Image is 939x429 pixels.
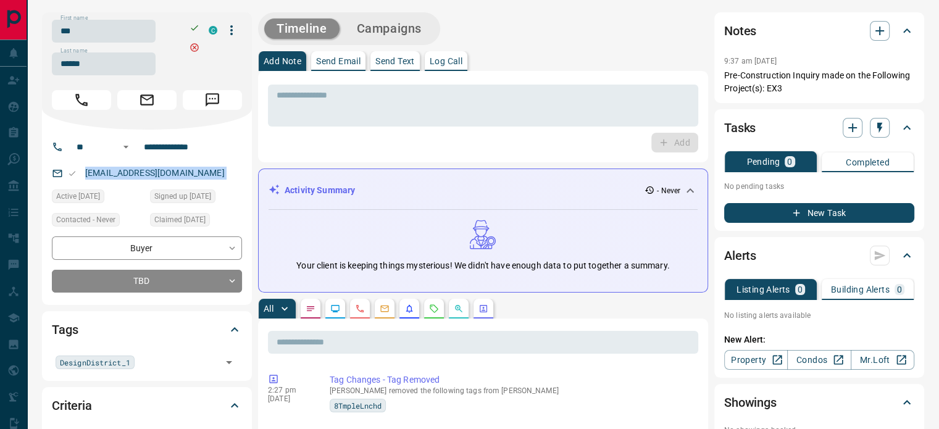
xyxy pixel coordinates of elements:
[119,140,133,154] button: Open
[334,399,382,412] span: 8TmpleLnchd
[264,19,340,39] button: Timeline
[264,57,301,65] p: Add Note
[52,391,242,420] div: Criteria
[724,113,914,143] div: Tasks
[375,57,415,65] p: Send Text
[52,270,242,293] div: TBD
[404,304,414,314] svg: Listing Alerts
[56,214,115,226] span: Contacted - Never
[724,118,756,138] h2: Tasks
[52,320,78,339] h2: Tags
[52,396,92,415] h2: Criteria
[52,315,242,344] div: Tags
[330,373,693,386] p: Tag Changes - Tag Removed
[52,190,144,207] div: Sat Nov 13 2021
[268,386,311,394] p: 2:27 pm
[831,285,890,294] p: Building Alerts
[154,214,206,226] span: Claimed [DATE]
[296,259,669,272] p: Your client is keeping things mysterious! We didn't have enough data to put together a summary.
[657,185,680,196] p: - Never
[787,157,792,166] p: 0
[429,304,439,314] svg: Requests
[746,157,780,166] p: Pending
[85,168,225,178] a: [EMAIL_ADDRESS][DOMAIN_NAME]
[724,310,914,321] p: No listing alerts available
[724,57,777,65] p: 9:37 am [DATE]
[724,246,756,265] h2: Alerts
[285,184,355,197] p: Activity Summary
[724,69,914,95] p: Pre-Construction Inquiry made on the Following Project(s): EX3
[330,386,693,395] p: [PERSON_NAME] removed the following tags from [PERSON_NAME]
[897,285,902,294] p: 0
[330,304,340,314] svg: Lead Browsing Activity
[52,90,111,110] span: Call
[724,350,788,370] a: Property
[724,393,777,412] h2: Showings
[61,47,88,55] label: Last name
[724,241,914,270] div: Alerts
[724,21,756,41] h2: Notes
[454,304,464,314] svg: Opportunities
[306,304,315,314] svg: Notes
[183,90,242,110] span: Message
[724,177,914,196] p: No pending tasks
[787,350,851,370] a: Condos
[355,304,365,314] svg: Calls
[220,354,238,371] button: Open
[269,179,698,202] div: Activity Summary- Never
[430,57,462,65] p: Log Call
[846,158,890,167] p: Completed
[61,14,88,22] label: First name
[316,57,361,65] p: Send Email
[150,213,242,230] div: Sun Nov 01 2020
[52,236,242,259] div: Buyer
[851,350,914,370] a: Mr.Loft
[56,190,100,202] span: Active [DATE]
[724,333,914,346] p: New Alert:
[209,26,217,35] div: condos.ca
[737,285,790,294] p: Listing Alerts
[154,190,211,202] span: Signed up [DATE]
[478,304,488,314] svg: Agent Actions
[68,169,77,178] svg: Email Valid
[380,304,390,314] svg: Emails
[798,285,803,294] p: 0
[117,90,177,110] span: Email
[724,388,914,417] div: Showings
[150,190,242,207] div: Sun Nov 01 2020
[344,19,434,39] button: Campaigns
[724,203,914,223] button: New Task
[268,394,311,403] p: [DATE]
[60,356,130,369] span: DesignDistrict_1
[724,16,914,46] div: Notes
[264,304,273,313] p: All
